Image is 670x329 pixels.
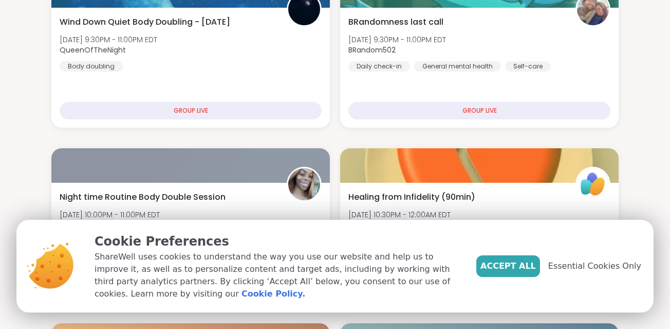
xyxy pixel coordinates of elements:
[60,210,160,220] span: [DATE] 10:00PM - 11:00PM EDT
[348,45,396,55] b: BRandom502
[60,191,226,203] span: Night time Routine Body Double Session
[548,260,641,272] span: Essential Cookies Only
[348,191,475,203] span: Healing from Infidelity (90min)
[348,102,610,119] div: GROUP LIVE
[288,168,320,200] img: seasonzofapril
[577,168,609,200] img: ShareWell
[60,16,230,28] span: Wind Down Quiet Body Doubling - [DATE]
[95,251,460,300] p: ShareWell uses cookies to understand the way you use our website and help us to improve it, as we...
[414,61,501,72] div: General mental health
[60,102,322,119] div: GROUP LIVE
[60,61,123,72] div: Body doubling
[348,210,456,220] span: [DATE] 10:30PM - 12:00AM EDT
[241,288,305,300] a: Cookie Policy.
[60,34,157,45] span: [DATE] 9:30PM - 11:00PM EDT
[60,45,126,55] b: QueenOfTheNight
[348,61,410,72] div: Daily check-in
[476,255,540,277] button: Accept All
[505,61,551,72] div: Self-care
[95,232,460,251] p: Cookie Preferences
[348,34,446,45] span: [DATE] 9:30PM - 11:00PM EDT
[480,260,536,272] span: Accept All
[348,16,443,28] span: BRandomness last call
